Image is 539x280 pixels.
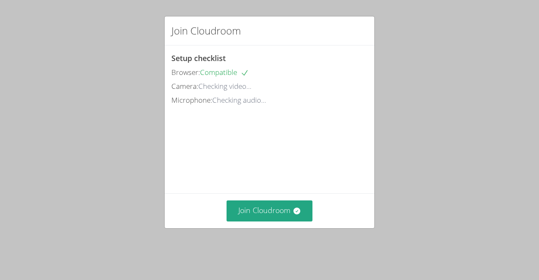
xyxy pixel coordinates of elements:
[171,23,241,38] h2: Join Cloudroom
[200,67,249,77] span: Compatible
[212,95,266,105] span: Checking audio...
[198,81,251,91] span: Checking video...
[171,95,212,105] span: Microphone:
[171,81,198,91] span: Camera:
[171,67,200,77] span: Browser:
[171,53,226,63] span: Setup checklist
[227,200,313,221] button: Join Cloudroom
